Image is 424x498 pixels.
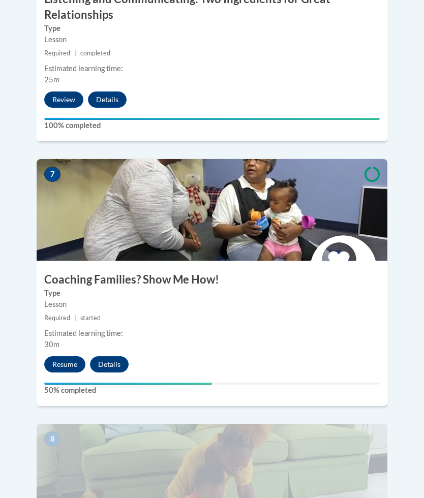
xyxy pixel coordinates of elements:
[74,314,76,322] span: |
[44,299,380,310] div: Lesson
[44,288,380,299] label: Type
[44,75,59,84] span: 25m
[37,159,387,261] img: Course Image
[44,431,60,447] span: 8
[44,328,380,339] div: Estimated learning time:
[44,356,85,372] button: Resume
[44,49,70,57] span: Required
[44,383,212,385] div: Your progress
[44,63,380,74] div: Estimated learning time:
[44,385,380,396] label: 50% completed
[44,120,380,131] label: 100% completed
[74,49,76,57] span: |
[44,91,83,108] button: Review
[80,49,110,57] span: completed
[37,272,387,288] h3: Coaching Families? Show Me How!
[88,91,127,108] button: Details
[80,314,101,322] span: started
[44,34,380,45] div: Lesson
[90,356,129,372] button: Details
[44,167,60,182] span: 7
[44,118,380,120] div: Your progress
[44,23,380,34] label: Type
[44,314,70,322] span: Required
[44,340,59,349] span: 30m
